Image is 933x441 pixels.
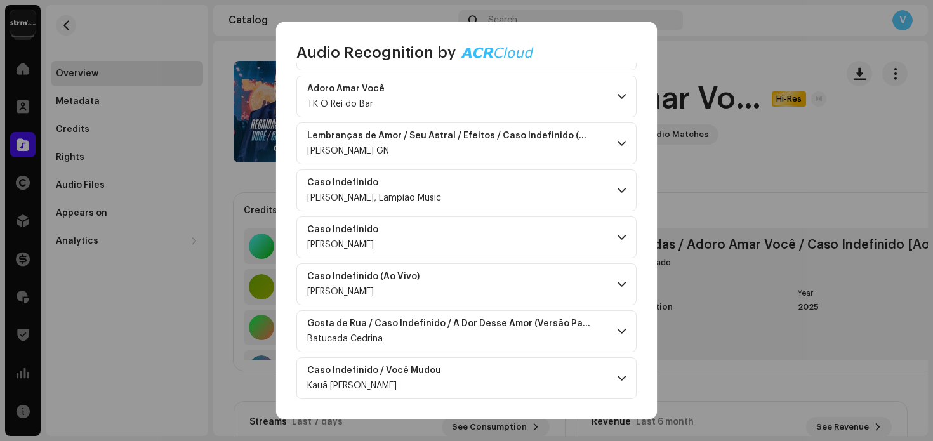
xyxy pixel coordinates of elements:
strong: Lembranças de Amor / Seu Astral / Efeitos / Caso Indefinido (Cover) [307,131,592,141]
p-accordion-header: Gosta de Rua / Caso Indefinido / A Dor Desse Amor (Versão Pagode)Batucada Cedrina [296,310,637,352]
span: Jackson Menezes, Lampião Music [307,194,441,202]
strong: Adoro Amar Você [307,84,385,94]
span: Caso Indefinido [307,178,441,188]
p-accordion-header: Caso Indefinido[PERSON_NAME] [296,216,637,258]
strong: Gosta de Rua / Caso Indefinido / A Dor Desse Amor (Versão Pagode) [307,319,592,329]
span: Lembranças de Amor / Seu Astral / Efeitos / Caso Indefinido (Cover) [307,131,607,141]
p-accordion-header: Caso Indefinido / Você MudouKauã [PERSON_NAME] [296,357,637,399]
span: Kauã Victor Cantor [307,381,397,390]
p-accordion-header: Caso Indefinido[PERSON_NAME], Lampião Music [296,169,637,211]
strong: Caso Indefinido / Você Mudou [307,365,441,376]
span: Adoro Amar Você [307,84,400,94]
span: Cristiano Araújo [307,287,374,296]
p-accordion-header: Caso Indefinido (Ao Vivo)[PERSON_NAME] [296,263,637,305]
strong: Caso Indefinido [307,178,378,188]
span: Audio Recognition by [296,43,456,63]
span: Gosta de Rua / Caso Indefinido / A Dor Desse Amor (Versão Pagode) [307,319,607,329]
strong: Caso Indefinido [307,225,378,235]
strong: Caso Indefinido (Ao Vivo) [307,272,420,282]
span: Caso Indefinido (Ao Vivo) [307,272,435,282]
span: Batucada Cedrina [307,334,383,343]
span: TK O Rei do Bar [307,100,373,109]
p-accordion-header: Adoro Amar VocêTK O Rei do Bar [296,76,637,117]
span: Caso Indefinido / Você Mudou [307,365,456,376]
span: Cristiano Araújo [307,240,374,249]
span: Caso Indefinido [307,225,394,235]
span: Guilherme Nogueira GN [307,147,389,155]
p-accordion-header: Lembranças de Amor / Seu Astral / Efeitos / Caso Indefinido (Cover)[PERSON_NAME] GN [296,122,637,164]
